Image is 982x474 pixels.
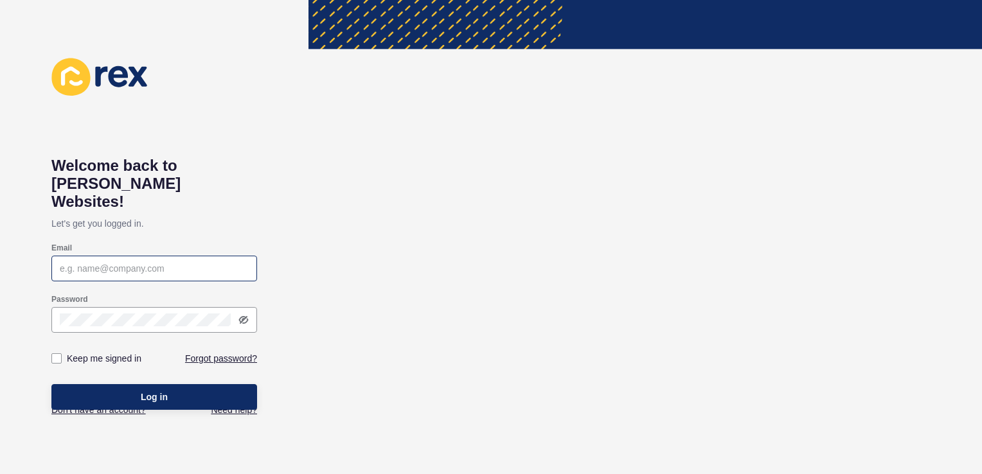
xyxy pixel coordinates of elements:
input: e.g. name@company.com [60,262,249,275]
p: Let's get you logged in. [51,211,257,236]
span: Log in [141,391,168,403]
label: Keep me signed in [67,352,141,365]
h1: Welcome back to [PERSON_NAME] Websites! [51,157,257,211]
a: Don't have an account? [51,403,146,416]
label: Email [51,243,72,253]
a: Forgot password? [185,352,257,365]
button: Log in [51,384,257,410]
label: Password [51,294,88,304]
